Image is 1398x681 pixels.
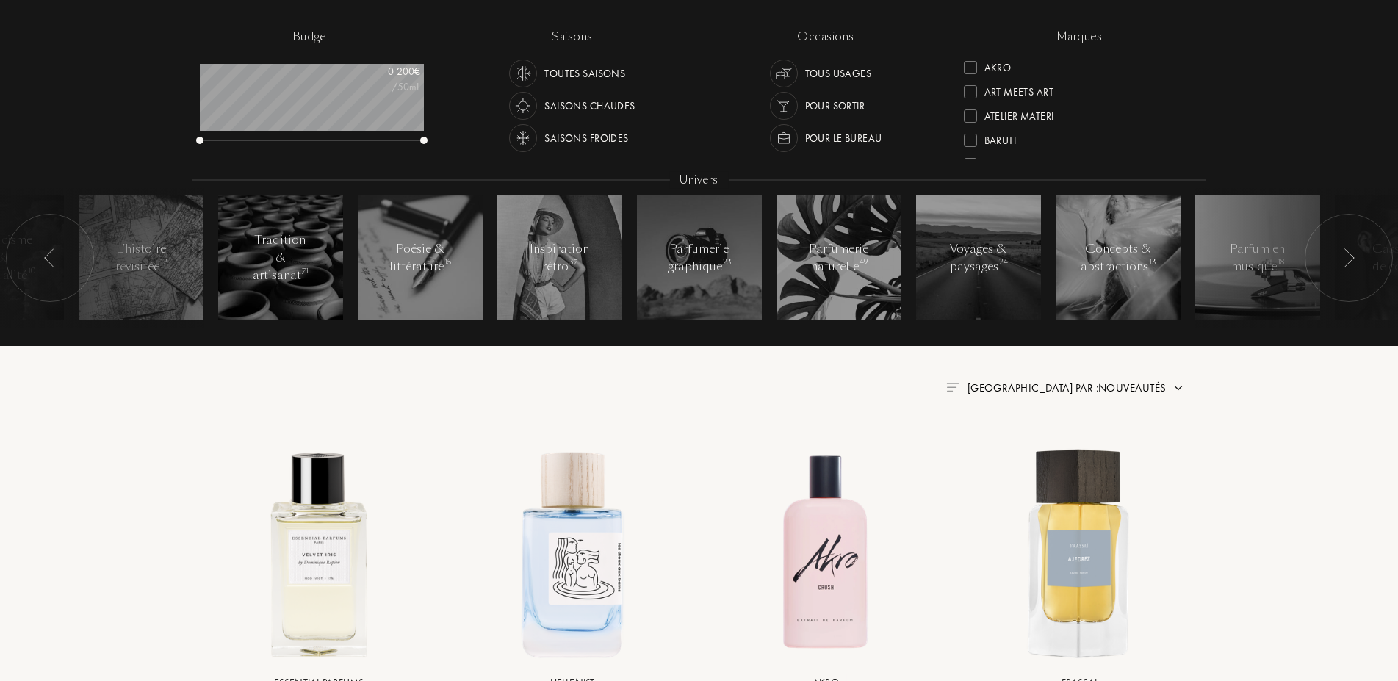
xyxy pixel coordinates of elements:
[347,64,420,79] div: 0 - 200 €
[544,60,625,87] div: Toutes saisons
[984,152,1057,172] div: Binet-Papillon
[860,257,868,267] span: 49
[669,172,728,189] div: Univers
[984,104,1054,123] div: Atelier Materi
[965,439,1194,667] img: Ajedrez Frassai
[805,92,865,120] div: Pour sortir
[947,240,1009,275] div: Voyages & paysages
[668,240,731,275] div: Parfumerie graphique
[569,257,577,267] span: 37
[774,63,794,84] img: usage_occasion_all_white.svg
[282,29,342,46] div: budget
[774,128,794,148] img: usage_occasion_work_white.svg
[458,439,687,667] img: Les Dieux aux Bains Hellenist
[205,439,433,667] img: Velvet Iris Essential Parfums
[528,240,591,275] div: Inspiration rétro
[787,29,864,46] div: occasions
[444,257,451,267] span: 15
[1046,29,1112,46] div: marques
[347,79,420,95] div: /50mL
[984,79,1053,99] div: Art Meets Art
[984,128,1017,148] div: Baruti
[44,248,56,267] img: arr_left.svg
[805,60,872,87] div: Tous usages
[1081,240,1156,275] div: Concepts & abstractions
[723,257,732,267] span: 23
[1172,382,1184,394] img: arrow.png
[544,124,628,152] div: Saisons froides
[984,55,1012,75] div: Akro
[1149,257,1156,267] span: 13
[389,240,451,275] div: Poésie & littérature
[544,92,635,120] div: Saisons chaudes
[541,29,602,46] div: saisons
[805,124,882,152] div: Pour le bureau
[249,231,311,284] div: Tradition & artisanat
[946,383,958,392] img: filter_by.png
[712,439,940,667] img: Crush Akro
[513,63,533,84] img: usage_season_average_white.svg
[999,257,1008,267] span: 24
[513,96,533,116] img: usage_season_hot_white.svg
[774,96,794,116] img: usage_occasion_party_white.svg
[302,266,309,276] span: 71
[968,381,1167,395] span: [GEOGRAPHIC_DATA] par : Nouveautés
[1343,248,1355,267] img: arr_left.svg
[807,240,870,275] div: Parfumerie naturelle
[513,128,533,148] img: usage_season_cold_white.svg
